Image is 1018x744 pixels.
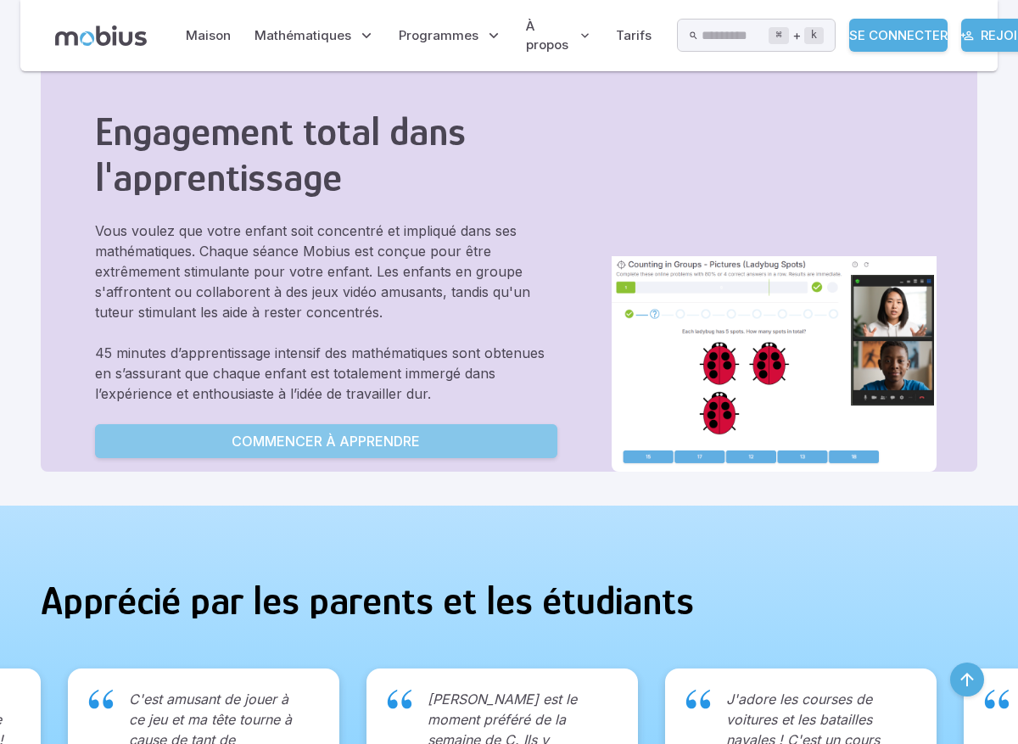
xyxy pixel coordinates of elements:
[804,27,824,44] kbd: k
[792,27,801,43] font: +
[526,18,568,53] font: À propos
[95,344,545,402] font: 45 minutes d’apprentissage intensif des mathématiques sont obtenues en s’assurant que chaque enfa...
[95,222,530,321] font: Vous voulez que votre enfant soit concentré et impliqué dans ses mathématiques. Chaque séance Mob...
[181,16,236,55] a: Maison
[399,27,478,43] font: Programmes
[849,27,948,43] font: Se connecter
[849,19,948,52] a: Se connecter
[255,27,351,43] font: Mathématiques
[186,27,231,43] font: Maison
[41,578,694,624] font: Apprécié par les parents et les étudiants
[611,16,657,55] a: Tarifs
[612,95,937,472] img: Engagement total dans l'apprentissage
[769,27,788,44] kbd: ⌘
[95,109,466,200] font: Engagement total dans l'apprentissage
[95,424,557,458] a: Commencer à apprendre
[616,27,652,43] font: Tarifs
[232,433,420,450] font: Commencer à apprendre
